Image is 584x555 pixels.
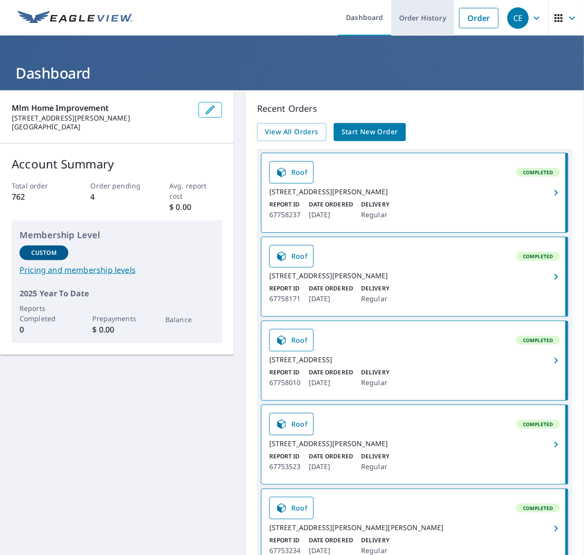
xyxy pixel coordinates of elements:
a: RoofCompleted[STREET_ADDRESS]Report ID67758010Date Ordered[DATE]DeliveryRegular [262,321,568,400]
p: Recent Orders [257,102,572,115]
p: $ 0.00 [93,324,141,335]
span: Roof [276,166,308,178]
p: Balance [165,314,214,325]
p: 4 [91,191,143,203]
img: EV Logo [18,11,133,25]
p: [DATE] [309,209,353,221]
p: [GEOGRAPHIC_DATA] [12,123,191,131]
p: Order pending [91,181,143,191]
div: [STREET_ADDRESS][PERSON_NAME] [269,187,560,196]
p: Date Ordered [309,200,353,209]
span: Completed [517,169,559,176]
p: 67758237 [269,209,301,221]
a: RoofCompleted[STREET_ADDRESS][PERSON_NAME]Report ID67753523Date Ordered[DATE]DeliveryRegular [262,405,568,484]
a: View All Orders [257,123,326,141]
div: [STREET_ADDRESS] [269,355,560,364]
span: View All Orders [265,126,319,138]
p: Regular [361,461,389,473]
span: Completed [517,337,559,344]
span: Roof [276,250,308,262]
p: 67758010 [269,377,301,389]
a: Roof [269,497,314,519]
p: Date Ordered [309,452,353,461]
a: Roof [269,329,314,351]
span: Roof [276,334,308,346]
a: RoofCompleted[STREET_ADDRESS][PERSON_NAME]Report ID67758237Date Ordered[DATE]DeliveryRegular [262,153,568,232]
a: Order [459,8,499,28]
span: Completed [517,253,559,260]
p: Custom [31,248,57,257]
p: 67758171 [269,293,301,305]
h1: Dashboard [12,63,572,83]
span: Completed [517,421,559,428]
p: Account Summary [12,155,222,173]
span: Roof [276,502,308,514]
p: 762 [12,191,64,203]
p: Report ID [269,452,301,461]
p: Reports Completed [20,303,68,324]
a: Roof [269,413,314,435]
a: Roof [269,161,314,184]
span: Start New Order [342,126,398,138]
a: Pricing and membership levels [20,264,214,276]
p: [DATE] [309,293,353,305]
p: Delivery [361,200,389,209]
p: Membership Level [20,228,214,242]
a: Start New Order [334,123,406,141]
p: 2025 Year To Date [20,288,214,299]
p: Mlm Home Improvement [12,102,191,114]
a: Roof [269,245,314,267]
p: Delivery [361,452,389,461]
p: Delivery [361,536,389,545]
p: Report ID [269,284,301,293]
div: CE [507,7,529,29]
p: Date Ordered [309,536,353,545]
p: Delivery [361,284,389,293]
p: [DATE] [309,377,353,389]
p: $ 0.00 [169,201,222,213]
p: [DATE] [309,461,353,473]
p: Total order [12,181,64,191]
p: Prepayments [93,313,141,324]
p: Date Ordered [309,368,353,377]
p: 67753523 [269,461,301,473]
p: Date Ordered [309,284,353,293]
p: Delivery [361,368,389,377]
p: Regular [361,293,389,305]
p: 0 [20,324,68,335]
a: RoofCompleted[STREET_ADDRESS][PERSON_NAME]Report ID67758171Date Ordered[DATE]DeliveryRegular [262,237,568,316]
p: Regular [361,209,389,221]
div: [STREET_ADDRESS][PERSON_NAME][PERSON_NAME] [269,523,560,532]
p: Report ID [269,536,301,545]
span: Roof [276,418,308,430]
p: Report ID [269,200,301,209]
span: Completed [517,505,559,512]
div: [STREET_ADDRESS][PERSON_NAME] [269,439,560,448]
p: Regular [361,377,389,389]
div: [STREET_ADDRESS][PERSON_NAME] [269,271,560,280]
p: Report ID [269,368,301,377]
p: Avg. report cost [169,181,222,201]
p: [STREET_ADDRESS][PERSON_NAME] [12,114,191,123]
